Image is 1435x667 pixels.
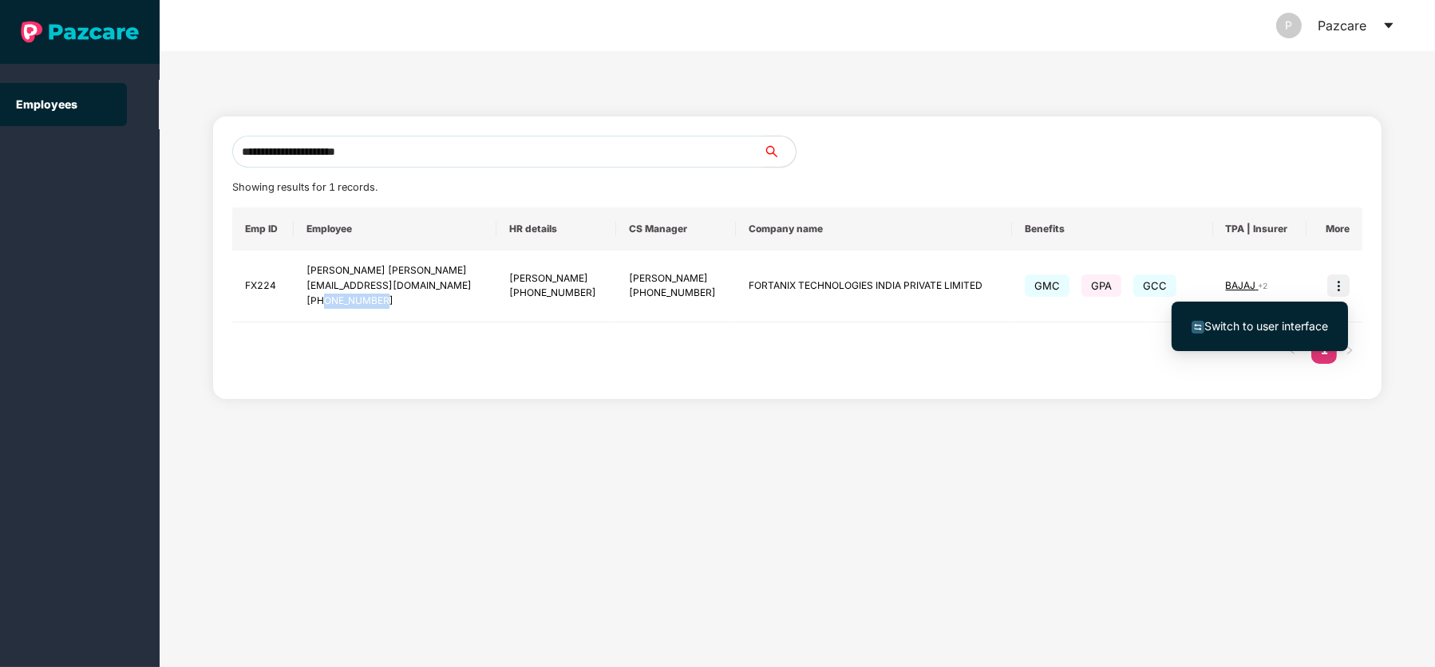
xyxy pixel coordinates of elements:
div: [PERSON_NAME] [PERSON_NAME] [306,263,484,278]
img: icon [1327,274,1350,297]
td: FX224 [232,251,295,322]
span: BAJAJ [1226,279,1259,291]
span: Showing results for 1 records. [232,181,378,193]
span: Switch to user interface [1204,319,1328,333]
th: Benefits [1012,207,1213,251]
th: CS Manager [616,207,736,251]
span: GCC [1133,274,1176,297]
button: right [1337,338,1362,364]
span: + 2 [1259,281,1268,290]
img: svg+xml;base64,PHN2ZyB4bWxucz0iaHR0cDovL3d3dy53My5vcmcvMjAwMC9zdmciIHdpZHRoPSIxNiIgaGVpZ2h0PSIxNi... [1192,321,1204,333]
span: GPA [1081,274,1121,297]
span: right [1345,345,1354,355]
li: Next Page [1337,338,1362,364]
span: P [1286,13,1293,38]
div: [PHONE_NUMBER] [629,286,723,301]
span: search [763,145,796,158]
th: Company name [736,207,1012,251]
span: GMC [1025,274,1069,297]
td: FORTANIX TECHNOLOGIES INDIA PRIVATE LIMITED [736,251,1012,322]
th: Employee [294,207,496,251]
div: [PERSON_NAME] [509,271,603,286]
th: HR details [496,207,616,251]
div: [PHONE_NUMBER] [509,286,603,301]
button: search [763,136,797,168]
th: Emp ID [232,207,295,251]
div: [PHONE_NUMBER] [306,294,484,309]
span: caret-down [1382,19,1395,32]
div: [PERSON_NAME] [629,271,723,286]
th: More [1307,207,1363,251]
th: TPA | Insurer [1213,207,1307,251]
div: [EMAIL_ADDRESS][DOMAIN_NAME] [306,278,484,294]
a: Employees [16,97,77,111]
